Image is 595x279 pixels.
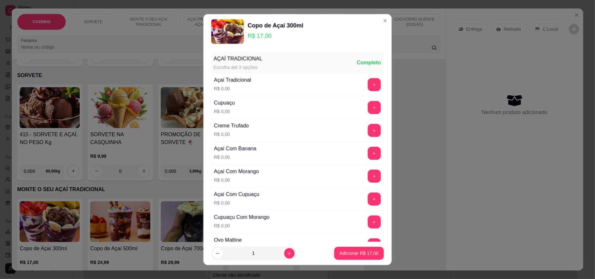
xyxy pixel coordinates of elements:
[334,247,384,260] button: Adicionar R$ 17,00
[214,131,249,138] p: R$ 0,00
[357,59,381,67] div: Completo
[214,76,251,84] div: Açaí Tradicional
[248,21,303,30] div: Copo de Açaí 300ml
[368,78,381,91] button: add
[248,31,303,41] p: R$ 17,00
[214,122,249,130] div: Creme Trufado
[284,248,294,258] button: increase-product-quantity
[214,177,259,183] p: R$ 0,00
[214,108,235,115] p: R$ 0,00
[368,124,381,137] button: add
[368,147,381,160] button: add
[214,190,259,198] div: Açaí Com Cupuaçu
[368,215,381,228] button: add
[212,248,223,258] button: decrease-product-quantity
[214,168,259,175] div: Açaí Com Morango
[214,64,262,71] div: Escolha até 3 opções
[214,99,235,107] div: Cupuaçu
[214,213,270,221] div: Cupuaçu Com Morango
[214,200,259,206] p: R$ 0,00
[380,15,390,25] button: Close
[214,236,242,244] div: Ovo Maltine
[368,238,381,251] button: add
[214,145,256,153] div: Açaí Com Banana
[214,154,256,160] p: R$ 0,00
[214,85,251,92] p: R$ 0,00
[211,19,244,43] img: product-image
[368,170,381,183] button: add
[214,55,262,63] div: AÇAÍ TRADICIONAL
[368,192,381,205] button: add
[339,250,378,257] p: Adicionar R$ 17,00
[368,101,381,114] button: add
[214,222,270,229] p: R$ 0,00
